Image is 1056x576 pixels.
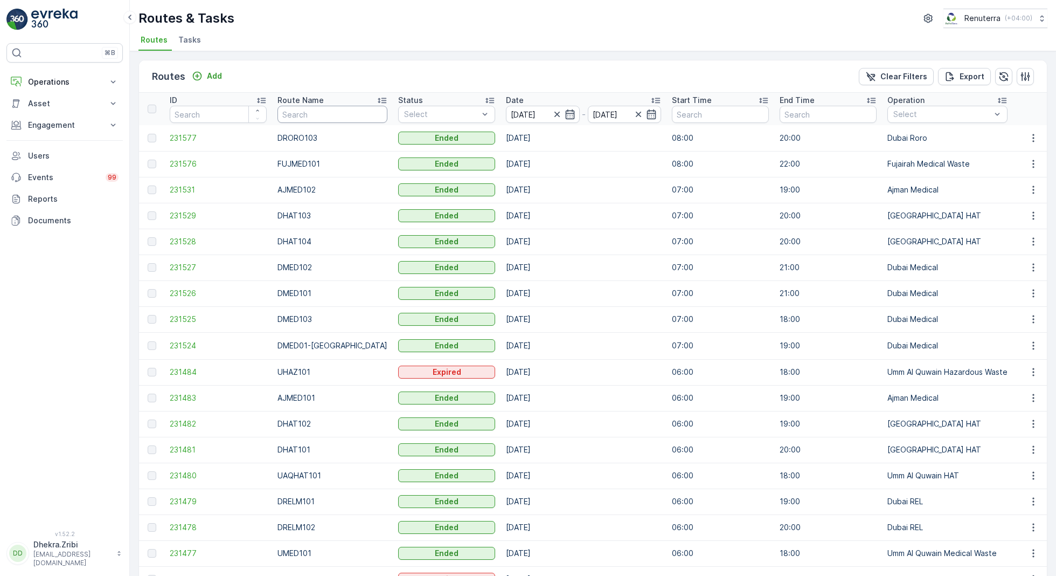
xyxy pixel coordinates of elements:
p: Ended [435,444,458,455]
span: 231529 [170,210,267,221]
td: [DATE] [501,463,666,489]
div: Toggle Row Selected [148,445,156,454]
input: Search [780,106,877,123]
button: Ended [398,495,495,508]
a: Users [6,145,123,167]
button: Renuterra(+04:00) [943,9,1047,28]
p: 19:00 [780,419,877,429]
img: logo [6,9,28,30]
p: Ended [435,288,458,299]
p: Ended [435,262,458,273]
p: Operations [28,77,101,87]
p: [EMAIL_ADDRESS][DOMAIN_NAME] [33,550,111,567]
button: Operations [6,71,123,93]
p: 06:00 [672,470,769,481]
p: ⌘B [105,49,115,57]
div: Toggle Row Selected [148,160,156,168]
a: 231477 [170,548,267,559]
span: 231528 [170,236,267,247]
div: Toggle Row Selected [148,549,156,558]
a: 231527 [170,262,267,273]
button: Export [938,68,991,85]
button: Clear Filters [859,68,934,85]
span: v 1.52.2 [6,531,123,537]
p: DHAT102 [277,419,387,429]
button: Ended [398,209,495,222]
p: Start Time [672,95,712,106]
p: Dubai Roro [887,133,1008,143]
p: DHAT104 [277,236,387,247]
span: 231482 [170,419,267,429]
div: Toggle Row Selected [148,315,156,324]
input: Search [277,106,387,123]
p: Dubai REL [887,522,1008,533]
a: 231484 [170,367,267,378]
p: Ended [435,340,458,351]
a: 231531 [170,184,267,195]
td: [DATE] [501,125,666,151]
div: Toggle Row Selected [148,237,156,246]
td: [DATE] [501,280,666,306]
p: 18:00 [780,548,877,559]
a: 231478 [170,522,267,533]
p: UAQHAT101 [277,470,387,481]
button: Ended [398,547,495,560]
p: 18:00 [780,470,877,481]
p: 19:00 [780,184,877,195]
button: Ended [398,443,495,456]
a: Reports [6,188,123,210]
input: Search [672,106,769,123]
p: Routes & Tasks [138,10,234,27]
p: Ended [435,393,458,403]
p: 21:00 [780,288,877,299]
input: Search [170,106,267,123]
p: Dubai Medical [887,262,1008,273]
p: 18:00 [780,314,877,325]
div: Toggle Row Selected [148,523,156,532]
a: 231479 [170,496,267,507]
p: 06:00 [672,548,769,559]
p: 21:00 [780,262,877,273]
p: 19:00 [780,393,877,403]
p: - [582,108,586,121]
span: Routes [141,35,168,45]
p: [GEOGRAPHIC_DATA] HAT [887,236,1008,247]
p: Ended [435,496,458,507]
p: [GEOGRAPHIC_DATA] HAT [887,444,1008,455]
p: 08:00 [672,159,769,169]
a: 231483 [170,393,267,403]
a: 231525 [170,314,267,325]
p: Ajman Medical [887,393,1008,403]
p: End Time [780,95,815,106]
p: 06:00 [672,393,769,403]
div: DD [9,545,26,562]
p: Select [404,109,478,120]
p: 07:00 [672,262,769,273]
p: Ended [435,159,458,169]
p: 22:00 [780,159,877,169]
td: [DATE] [501,255,666,280]
p: ID [170,95,177,106]
p: 06:00 [672,419,769,429]
td: [DATE] [501,332,666,359]
p: AJMED102 [277,184,387,195]
div: Toggle Row Selected [148,211,156,220]
p: FUJMED101 [277,159,387,169]
div: Toggle Row Selected [148,497,156,506]
button: Ended [398,469,495,482]
span: 231481 [170,444,267,455]
div: Toggle Row Selected [148,341,156,350]
p: 99 [108,173,116,182]
button: Ended [398,313,495,326]
div: Toggle Row Selected [148,368,156,376]
span: 231524 [170,340,267,351]
button: Ended [398,183,495,196]
p: Ended [435,470,458,481]
p: Renuterra [964,13,1001,24]
p: Select [893,109,991,120]
p: [GEOGRAPHIC_DATA] HAT [887,419,1008,429]
p: Dubai Medical [887,340,1008,351]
